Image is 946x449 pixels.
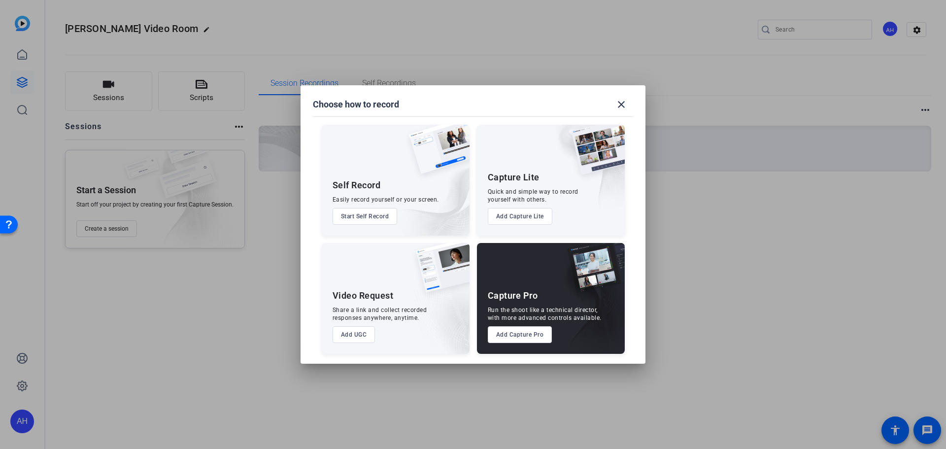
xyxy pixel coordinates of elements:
button: Add UGC [333,326,375,343]
img: capture-lite.png [564,125,625,185]
button: Add Capture Lite [488,208,552,225]
mat-icon: close [615,99,627,110]
div: Easily record yourself or your screen. [333,196,439,204]
img: ugc-content.png [408,243,470,303]
button: Add Capture Pro [488,326,552,343]
div: Capture Lite [488,172,540,183]
div: Self Record [333,179,381,191]
div: Share a link and collect recorded responses anywhere, anytime. [333,306,427,322]
div: Run the shoot like a technical director, with more advanced controls available. [488,306,602,322]
img: embarkstudio-self-record.png [384,146,470,236]
img: capture-pro.png [560,243,625,303]
div: Quick and simple way to record yourself with others. [488,188,578,204]
button: Start Self Record [333,208,398,225]
div: Capture Pro [488,290,538,302]
img: embarkstudio-ugc-content.png [412,274,470,354]
div: Video Request [333,290,394,302]
h1: Choose how to record [313,99,399,110]
img: embarkstudio-capture-pro.png [552,255,625,354]
img: embarkstudio-capture-lite.png [537,125,625,223]
img: self-record.png [402,125,470,184]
